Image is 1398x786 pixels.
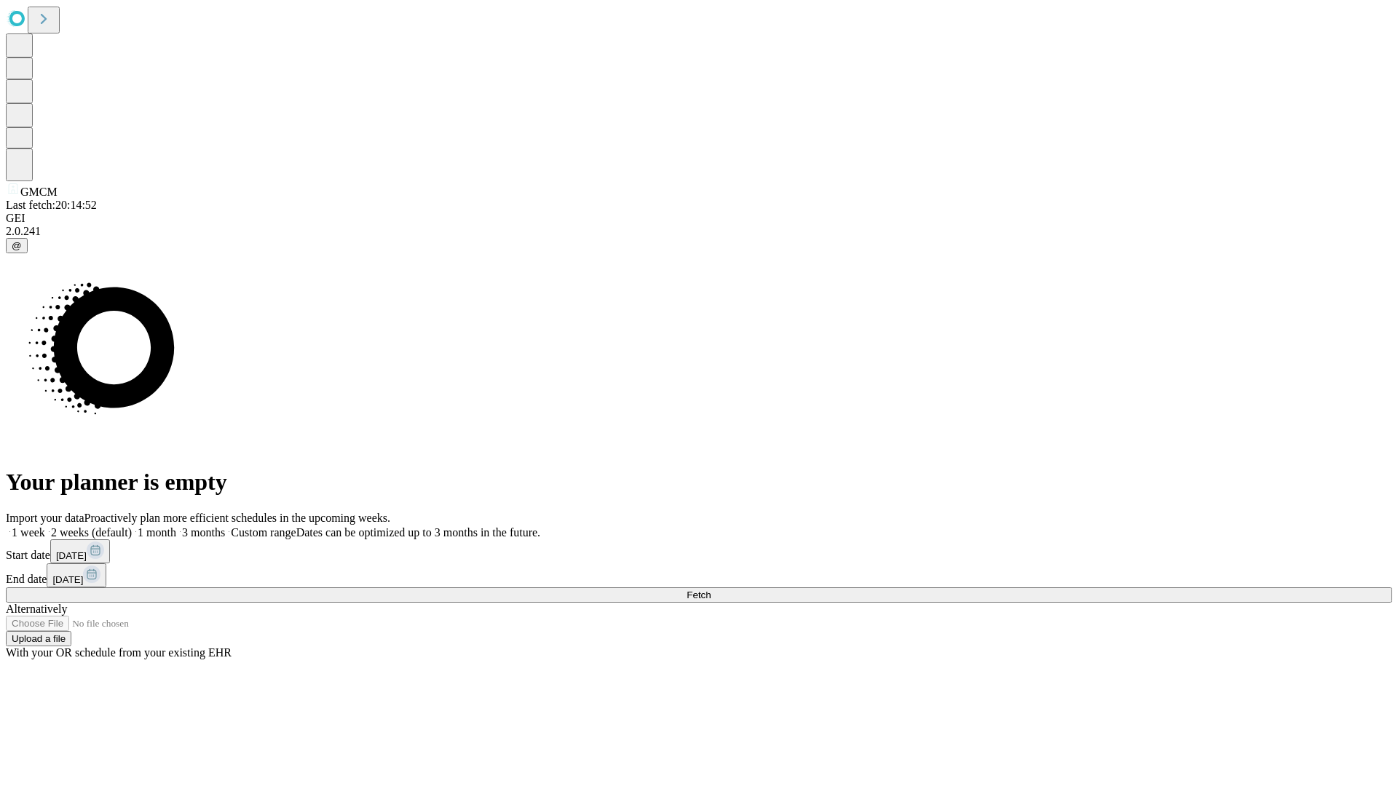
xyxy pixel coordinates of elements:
[50,539,110,563] button: [DATE]
[6,646,232,659] span: With your OR schedule from your existing EHR
[56,550,87,561] span: [DATE]
[6,603,67,615] span: Alternatively
[6,539,1392,563] div: Start date
[6,238,28,253] button: @
[6,512,84,524] span: Import your data
[6,563,1392,587] div: End date
[6,225,1392,238] div: 2.0.241
[6,469,1392,496] h1: Your planner is empty
[47,563,106,587] button: [DATE]
[138,526,176,539] span: 1 month
[687,589,711,600] span: Fetch
[52,574,83,585] span: [DATE]
[84,512,390,524] span: Proactively plan more efficient schedules in the upcoming weeks.
[296,526,540,539] span: Dates can be optimized up to 3 months in the future.
[20,186,58,198] span: GMCM
[182,526,225,539] span: 3 months
[51,526,132,539] span: 2 weeks (default)
[12,240,22,251] span: @
[6,587,1392,603] button: Fetch
[12,526,45,539] span: 1 week
[6,199,97,211] span: Last fetch: 20:14:52
[6,631,71,646] button: Upload a file
[231,526,296,539] span: Custom range
[6,212,1392,225] div: GEI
